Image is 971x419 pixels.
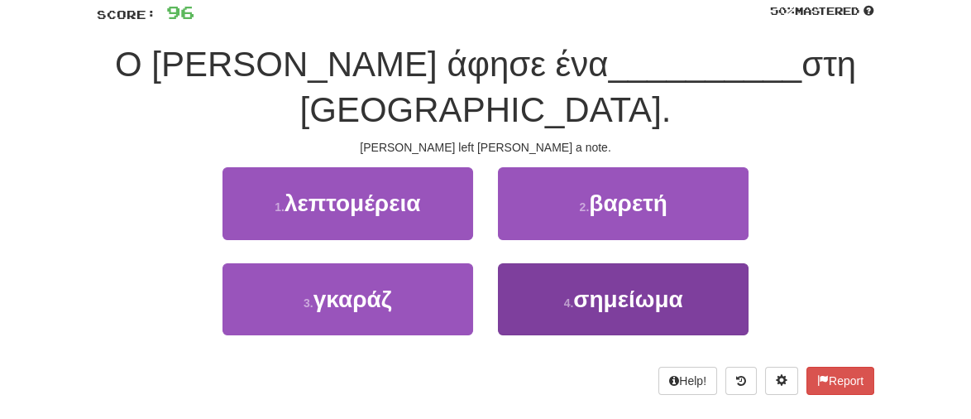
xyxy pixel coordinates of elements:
[498,167,749,239] button: 2.βαρετή
[222,263,473,335] button: 3.γκαράζ
[770,4,795,17] span: 50 %
[115,45,609,84] span: Ο [PERSON_NAME] άφησε ένα
[97,7,156,22] span: Score:
[97,139,874,156] div: [PERSON_NAME] left [PERSON_NAME] a note.
[166,2,194,22] span: 96
[573,287,682,312] span: σημείωμα
[304,296,313,310] small: 3 .
[770,4,874,19] div: Mastered
[806,367,874,395] button: Report
[589,190,667,216] span: βαρετή
[300,45,856,129] span: στη [GEOGRAPHIC_DATA].
[658,367,717,395] button: Help!
[564,296,574,310] small: 4 .
[580,200,590,214] small: 2 .
[498,263,749,335] button: 4.σημείωμα
[222,167,473,239] button: 1.λεπτομέρεια
[285,190,421,216] span: λεπτομέρεια
[313,287,392,312] span: γκαράζ
[275,200,285,214] small: 1 .
[725,367,757,395] button: Round history (alt+y)
[609,45,802,84] span: __________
